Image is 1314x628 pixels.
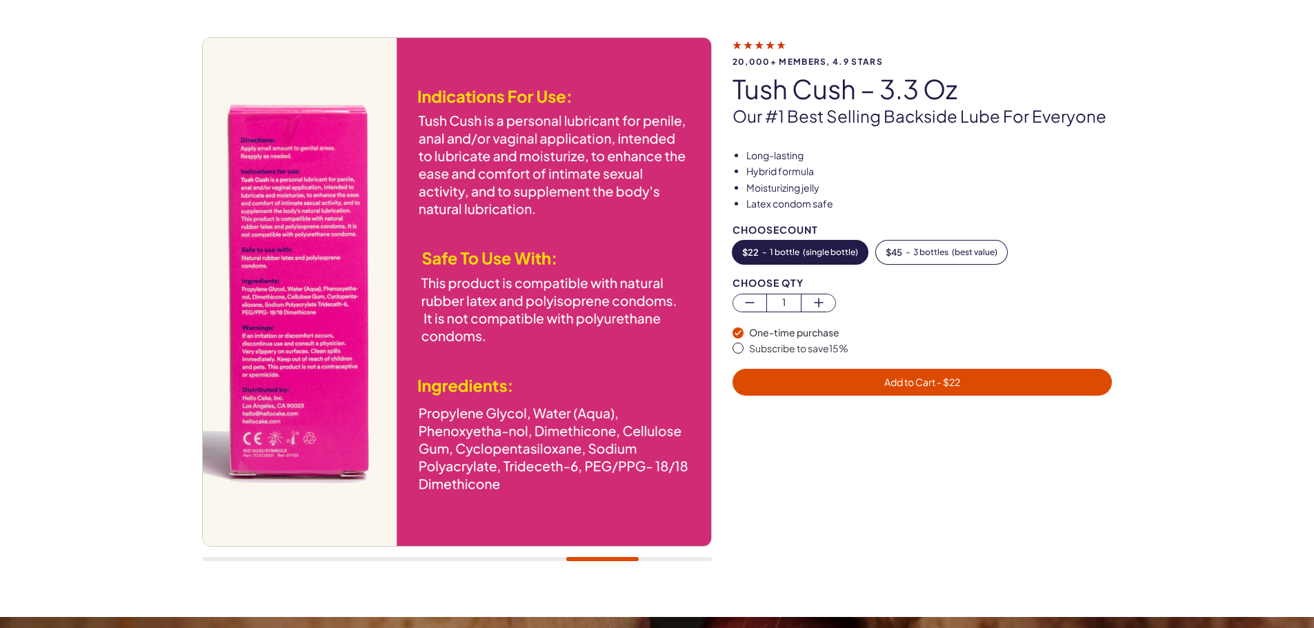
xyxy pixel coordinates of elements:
h1: Tush Cush – 3.3 oz [733,74,1113,103]
img: Tush Cush – 3.3 oz [202,38,710,546]
button: - [876,241,1007,264]
div: Choose Qty [733,278,1113,288]
span: Add to Cart [884,376,960,388]
li: Moisturizing jelly [746,181,1113,195]
button: Add to Cart - $22 [733,369,1113,396]
button: - [733,241,868,264]
span: 20,000+ members, 4.9 stars [733,57,1113,66]
li: Hybrid formula [746,165,1113,179]
span: ( best value ) [952,247,997,257]
span: - $ 22 [935,376,960,388]
span: $ 45 [886,247,902,257]
span: ( single bottle ) [803,247,858,257]
div: One-time purchase [749,326,1113,340]
li: Latex condom safe [746,197,1113,211]
div: Choose Count [733,225,1113,235]
li: Long-lasting [746,149,1113,163]
span: 1 [767,294,801,310]
span: 1 bottle [770,247,799,257]
span: 3 bottles [913,247,948,257]
div: Subscribe to save 15 % [749,342,1113,356]
span: $ 22 [742,247,759,257]
p: Our #1 best selling backside lube for everyone [733,105,1113,128]
a: 20,000+ members, 4.9 stars [733,39,1113,66]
